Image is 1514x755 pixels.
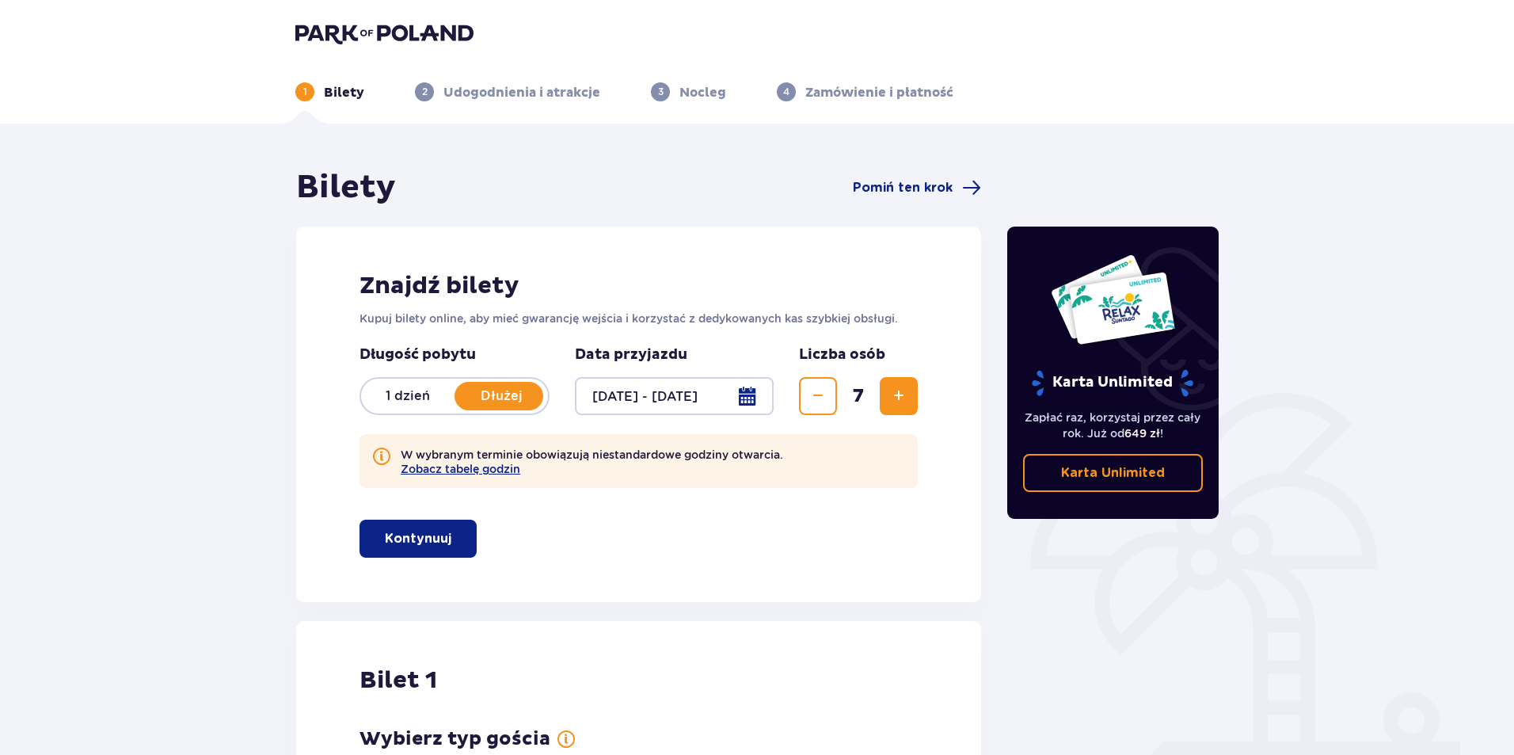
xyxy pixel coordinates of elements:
p: Data przyjazdu [575,345,687,364]
p: Zapłać raz, korzystaj przez cały rok. Już od ! [1023,410,1204,441]
div: 2Udogodnienia i atrakcje [415,82,600,101]
p: 3 [658,85,664,99]
span: 649 zł [1124,427,1160,440]
button: Zmniejsz [799,377,837,415]
div: 3Nocleg [651,82,726,101]
p: 2 [422,85,428,99]
img: Park of Poland logo [295,22,474,44]
span: Pomiń ten krok [853,179,953,196]
p: Bilety [324,84,364,101]
h2: Znajdź bilety [359,271,918,301]
p: Kontynuuj [385,530,451,547]
img: Dwie karty całoroczne do Suntago z napisem 'UNLIMITED RELAX', na białym tle z tropikalnymi liśćmi... [1050,254,1176,345]
a: Pomiń ten krok [853,178,981,197]
p: Długość pobytu [359,345,550,364]
p: Nocleg [679,84,726,101]
div: 1Bilety [295,82,364,101]
p: Liczba osób [799,345,885,364]
div: 4Zamówienie i płatność [777,82,953,101]
p: Udogodnienia i atrakcje [443,84,600,101]
button: Kontynuuj [359,520,477,558]
p: 4 [783,85,789,99]
h3: Wybierz typ gościa [359,727,550,751]
p: 1 dzień [361,387,455,405]
p: Dłużej [455,387,548,405]
button: Zobacz tabelę godzin [401,463,520,475]
a: Karta Unlimited [1023,454,1204,492]
h2: Bilet 1 [359,665,437,696]
p: 1 [303,85,307,99]
p: Karta Unlimited [1030,369,1195,397]
p: Zamówienie i płatność [805,84,953,101]
button: Zwiększ [880,377,918,415]
p: W wybranym terminie obowiązują niestandardowe godziny otwarcia. [401,447,783,475]
span: 7 [840,384,877,408]
h1: Bilety [296,168,396,208]
p: Kupuj bilety online, aby mieć gwarancję wejścia i korzystać z dedykowanych kas szybkiej obsługi. [359,311,918,326]
p: Karta Unlimited [1061,464,1165,482]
